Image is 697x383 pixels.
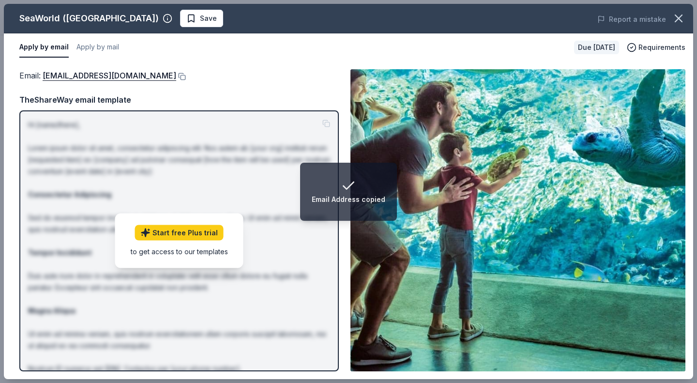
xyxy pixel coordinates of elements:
[131,246,228,257] div: to get access to our templates
[180,10,223,27] button: Save
[19,93,339,106] div: TheShareWay email template
[28,306,76,315] strong: Magna Aliqua
[312,194,385,205] div: Email Address copied
[28,248,91,257] strong: Tempor Incididunt
[19,37,69,58] button: Apply by email
[627,42,685,53] button: Requirements
[200,13,217,24] span: Save
[574,41,619,54] div: Due [DATE]
[350,69,685,371] img: Image for SeaWorld (San Diego)
[43,69,176,82] a: [EMAIL_ADDRESS][DOMAIN_NAME]
[76,37,119,58] button: Apply by mail
[638,42,685,53] span: Requirements
[19,11,159,26] div: SeaWorld ([GEOGRAPHIC_DATA])
[597,14,666,25] button: Report a mistake
[19,71,176,80] span: Email :
[28,190,111,199] strong: Consectetur Adipiscing
[135,225,224,241] a: Start free Plus trial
